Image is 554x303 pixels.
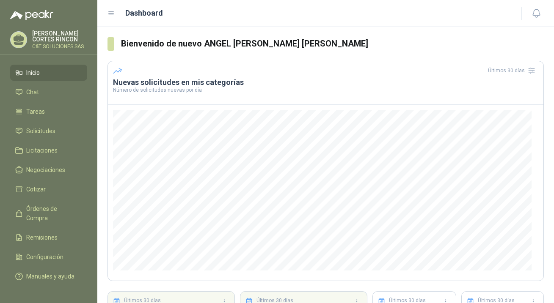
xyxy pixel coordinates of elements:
a: Remisiones [10,229,87,246]
span: Remisiones [26,233,58,242]
h3: Nuevas solicitudes en mis categorías [113,77,538,87]
span: Cotizar [26,185,46,194]
span: Licitaciones [26,146,58,155]
a: Cotizar [10,181,87,197]
span: Órdenes de Compra [26,204,79,223]
a: Tareas [10,104,87,120]
a: Órdenes de Compra [10,201,87,226]
a: Inicio [10,65,87,81]
p: C&T SOLUCIONES SAS [32,44,87,49]
span: Negociaciones [26,165,65,175]
a: Manuales y ayuda [10,268,87,284]
span: Chat [26,87,39,97]
h3: Bienvenido de nuevo ANGEL [PERSON_NAME] [PERSON_NAME] [121,37,544,50]
span: Configuración [26,252,63,262]
h1: Dashboard [125,7,163,19]
a: Chat [10,84,87,100]
p: Número de solicitudes nuevas por día [113,87,538,93]
a: Licitaciones [10,142,87,158]
img: Logo peakr [10,10,53,20]
div: Últimos 30 días [488,64,538,77]
p: [PERSON_NAME] CORTES RINCON [32,30,87,42]
span: Manuales y ayuda [26,272,74,281]
a: Negociaciones [10,162,87,178]
a: Configuración [10,249,87,265]
span: Tareas [26,107,45,116]
span: Solicitudes [26,126,55,136]
span: Inicio [26,68,40,77]
a: Solicitudes [10,123,87,139]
